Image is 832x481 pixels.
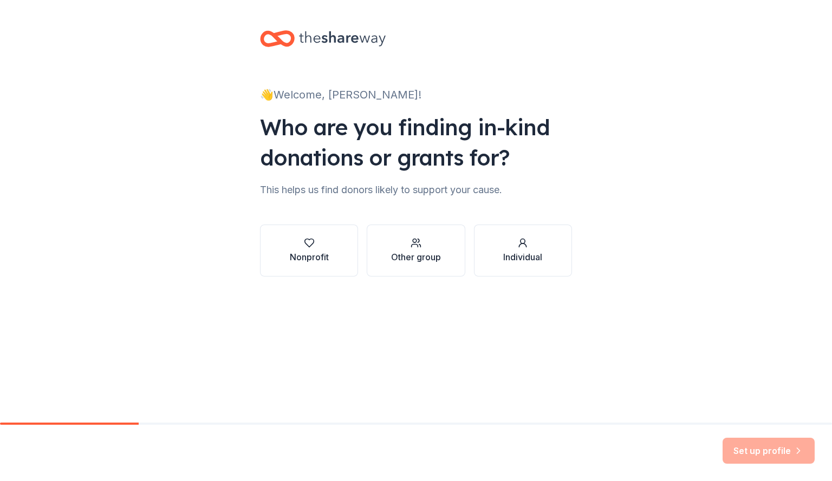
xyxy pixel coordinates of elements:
[260,112,572,173] div: Who are you finding in-kind donations or grants for?
[290,251,329,263] div: Nonprofit
[260,181,572,199] div: This helps us find donors likely to support your cause.
[391,251,441,263] div: Other group
[474,225,572,276] button: Individual
[367,225,465,276] button: Other group
[260,86,572,103] div: 👋 Welcome, [PERSON_NAME]!
[260,225,358,276] button: Nonprofit
[503,251,542,263] div: Individual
